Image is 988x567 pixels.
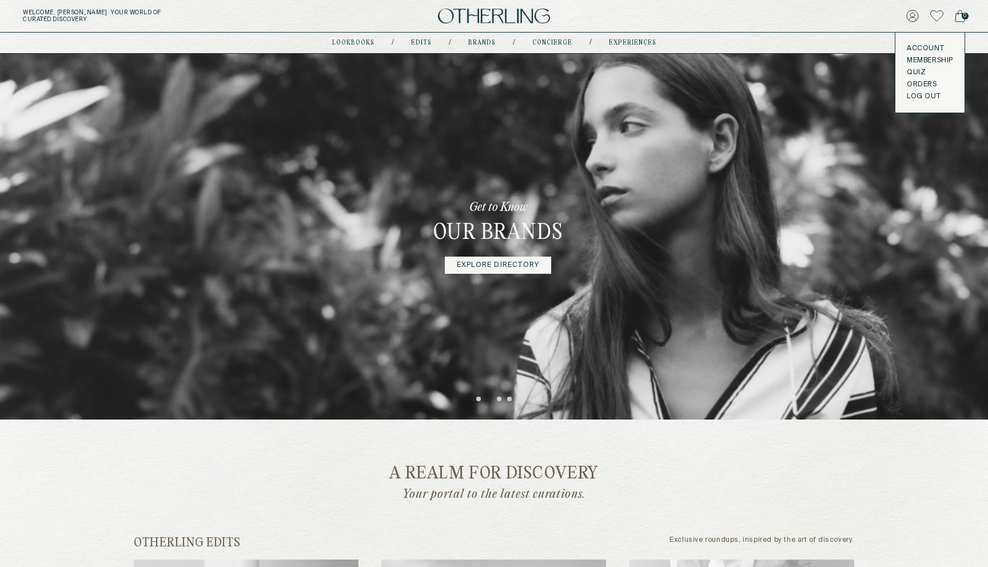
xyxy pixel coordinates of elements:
[907,56,953,65] a: Membership
[907,80,953,89] a: Orders
[445,257,551,274] a: Explore Directory
[342,487,646,502] p: Your portal to the latest curations.
[433,220,563,247] h3: Our Brands
[23,9,305,23] h5: Welcome, [PERSON_NAME] . Your world of curated discovery.
[392,38,394,47] div: /
[589,38,592,47] div: /
[670,536,854,550] p: Exclusive roundups, inspired by the art of discovery.
[955,8,965,24] a: 0
[134,536,241,550] h2: otherling edits
[513,38,515,47] div: /
[411,40,432,46] a: Edits
[907,92,941,101] button: LOG OUT
[907,68,953,77] a: Quiz
[907,44,953,53] a: Account
[468,40,496,46] a: Brands
[962,13,969,19] span: 0
[476,397,482,402] button: 1
[449,38,451,47] div: /
[143,465,845,483] h2: a realm for discovery
[487,397,492,402] button: 2
[332,40,375,46] a: lookbooks
[438,9,550,24] img: logo
[507,397,513,402] button: 4
[469,199,527,215] p: Get to Know
[609,40,656,46] a: experiences
[532,40,572,46] a: concierge
[497,397,503,402] button: 3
